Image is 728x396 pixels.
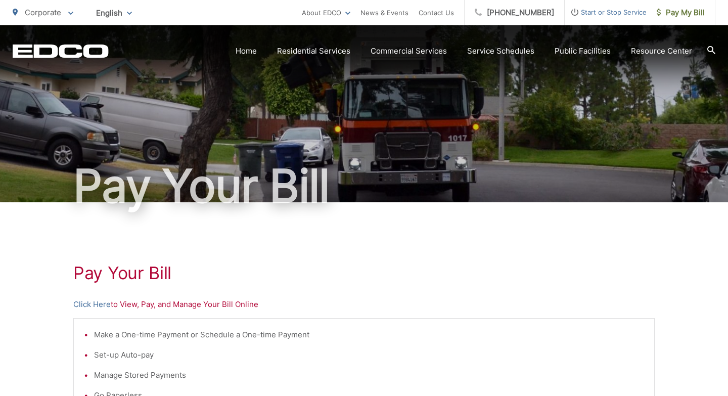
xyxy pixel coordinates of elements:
a: About EDCO [302,7,350,19]
a: Home [236,45,257,57]
p: to View, Pay, and Manage Your Bill Online [73,298,655,311]
a: Commercial Services [371,45,447,57]
li: Make a One-time Payment or Schedule a One-time Payment [94,329,644,341]
a: News & Events [360,7,408,19]
span: Corporate [25,8,61,17]
h1: Pay Your Bill [13,161,715,211]
a: Contact Us [419,7,454,19]
a: Public Facilities [555,45,611,57]
span: English [88,4,140,22]
li: Set-up Auto-pay [94,349,644,361]
a: Click Here [73,298,111,311]
h1: Pay Your Bill [73,263,655,283]
a: Resource Center [631,45,692,57]
span: Pay My Bill [657,7,705,19]
a: Service Schedules [467,45,534,57]
li: Manage Stored Payments [94,369,644,381]
a: Residential Services [277,45,350,57]
a: EDCD logo. Return to the homepage. [13,44,109,58]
